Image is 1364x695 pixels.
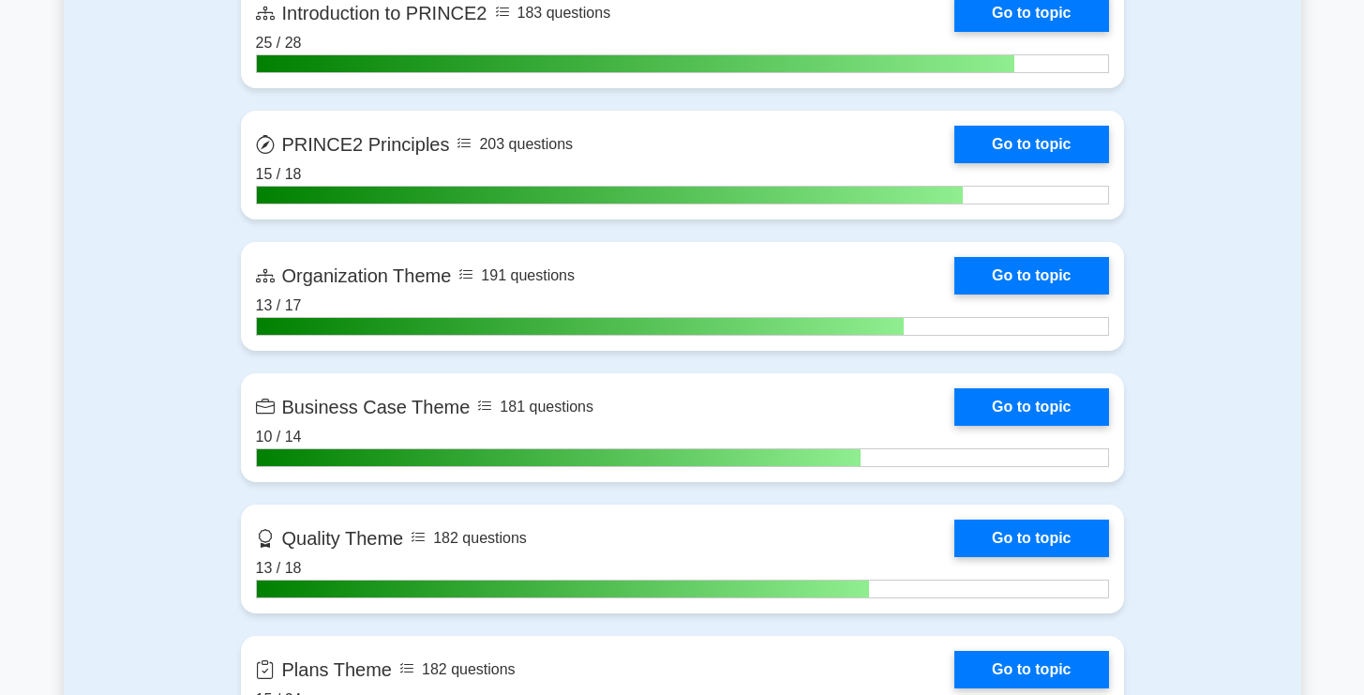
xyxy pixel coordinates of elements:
[954,388,1108,426] a: Go to topic
[954,651,1108,688] a: Go to topic
[954,520,1108,557] a: Go to topic
[954,257,1108,295] a: Go to topic
[954,126,1108,163] a: Go to topic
